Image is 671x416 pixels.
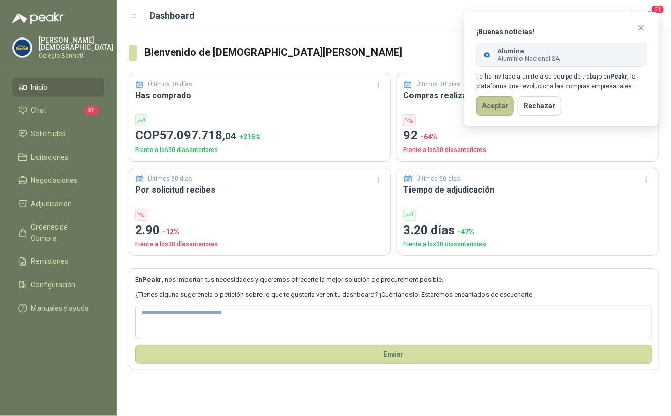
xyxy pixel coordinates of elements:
[403,145,652,155] p: Frente a los 30 días anteriores
[31,105,47,116] span: Chat
[518,96,561,116] button: Rechazar
[239,133,261,141] span: + 215 %
[476,26,647,37] h3: ¡Buenas noticias!
[135,126,384,145] p: COP
[12,101,104,120] a: Chat51
[403,221,652,240] p: 3.20 días
[135,183,384,196] h3: Por solicitud recibes
[39,53,114,59] p: Colegio Bennett
[135,275,652,285] p: En , nos importan tus necesidades y queremos ofrecerte la mejor solución de procurement posible.
[458,228,474,236] span: -47 %
[12,147,104,167] a: Licitaciones
[160,128,236,142] span: 57.097.718
[31,279,76,290] span: Configuración
[163,228,179,236] span: -12 %
[135,89,384,102] h3: Has comprado
[476,72,647,91] div: Te ha invitado a unirte a su equipo de trabajo en , la plataforma que revoluciona las compras emp...
[403,89,652,102] h3: Compras realizadas
[12,298,104,318] a: Manuales y ayuda
[13,38,32,57] img: Company Logo
[417,80,461,89] p: Últimos 30 días
[135,240,384,249] p: Frente a los 30 días anteriores
[39,36,114,51] p: [PERSON_NAME] [DEMOGRAPHIC_DATA]
[31,256,69,267] span: Remisiones
[636,22,647,33] a: Close
[31,128,66,139] span: Solicitudes
[84,106,98,115] span: 51
[148,174,193,184] p: Últimos 30 días
[403,183,652,196] h3: Tiempo de adjudicación
[31,152,69,163] span: Licitaciones
[135,290,652,300] p: ¿Tienes alguna sugerencia o petición sobre lo que te gustaría ver en tu dashboard? ¡Cuéntanoslo! ...
[651,5,665,14] span: 21
[12,252,104,271] a: Remisiones
[481,49,493,61] img: Company Logo
[142,276,162,283] b: Peakr
[135,221,384,240] p: 2.90
[135,345,652,364] button: Envíar
[148,80,193,89] p: Últimos 30 días
[31,175,78,186] span: Negociaciones
[641,7,659,25] button: 21
[135,145,384,155] p: Frente a los 30 días anteriores
[610,73,627,80] strong: Peakr
[12,171,104,190] a: Negociaciones
[31,221,95,244] span: Órdenes de Compra
[417,174,461,184] p: Últimos 30 días
[403,240,652,249] p: Frente a los 30 días anteriores
[222,130,236,142] span: ,04
[476,96,514,116] button: Aceptar
[12,78,104,97] a: Inicio
[421,133,437,141] span: -64 %
[12,275,104,294] a: Configuración
[12,12,64,24] img: Logo peakr
[12,124,104,143] a: Solicitudes
[497,55,560,62] span: Aluminio Nacional SA
[12,217,104,248] a: Órdenes de Compra
[403,126,652,145] p: 92
[150,9,195,23] h1: Dashboard
[145,45,659,60] h3: Bienvenido de [DEMOGRAPHIC_DATA][PERSON_NAME]
[12,194,104,213] a: Adjudicación
[31,82,48,93] span: Inicio
[497,47,560,55] span: Alumina
[31,302,89,314] span: Manuales y ayuda
[31,198,72,209] span: Adjudicación
[638,24,645,31] span: close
